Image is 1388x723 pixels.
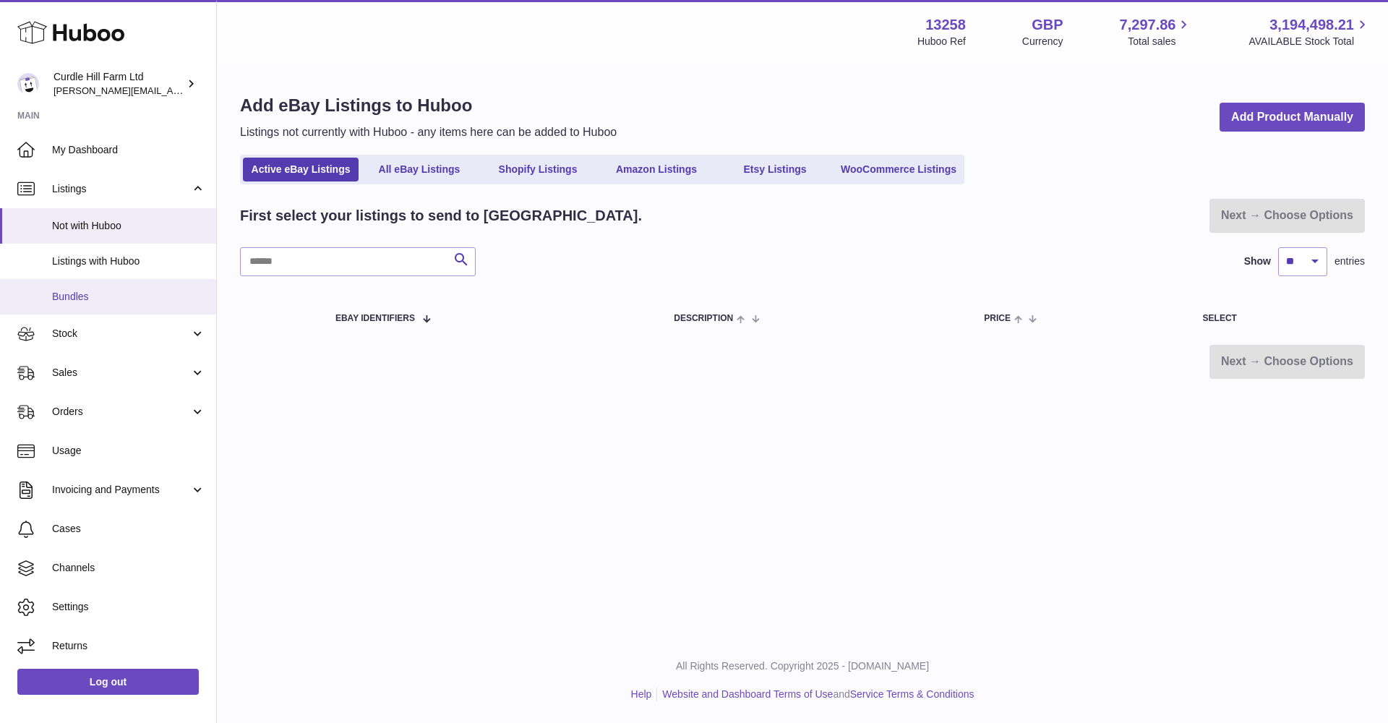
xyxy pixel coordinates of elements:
[52,143,205,157] span: My Dashboard
[984,314,1011,323] span: Price
[52,405,190,419] span: Orders
[1269,15,1354,35] span: 3,194,498.21
[1022,35,1063,48] div: Currency
[662,688,833,700] a: Website and Dashboard Terms of Use
[674,314,733,323] span: Description
[17,73,39,95] img: charlotte@diddlysquatfarmshop.com
[1248,35,1371,48] span: AVAILABLE Stock Total
[228,659,1376,673] p: All Rights Reserved. Copyright 2025 - [DOMAIN_NAME]
[17,669,199,695] a: Log out
[925,15,966,35] strong: 13258
[1032,15,1063,35] strong: GBP
[1128,35,1192,48] span: Total sales
[1120,15,1176,35] span: 7,297.86
[53,85,290,96] span: [PERSON_NAME][EMAIL_ADDRESS][DOMAIN_NAME]
[52,561,205,575] span: Channels
[836,158,961,181] a: WooCommerce Listings
[1220,103,1365,132] a: Add Product Manually
[631,688,652,700] a: Help
[243,158,359,181] a: Active eBay Listings
[52,444,205,458] span: Usage
[1335,254,1365,268] span: entries
[480,158,596,181] a: Shopify Listings
[335,314,415,323] span: eBay Identifiers
[52,639,205,653] span: Returns
[52,600,205,614] span: Settings
[52,483,190,497] span: Invoicing and Payments
[917,35,966,48] div: Huboo Ref
[240,94,617,117] h1: Add eBay Listings to Huboo
[240,124,617,140] p: Listings not currently with Huboo - any items here can be added to Huboo
[717,158,833,181] a: Etsy Listings
[52,366,190,380] span: Sales
[52,290,205,304] span: Bundles
[1203,314,1350,323] div: Select
[52,219,205,233] span: Not with Huboo
[1120,15,1193,48] a: 7,297.86 Total sales
[52,327,190,341] span: Stock
[52,522,205,536] span: Cases
[1248,15,1371,48] a: 3,194,498.21 AVAILABLE Stock Total
[53,70,184,98] div: Curdle Hill Farm Ltd
[52,182,190,196] span: Listings
[52,254,205,268] span: Listings with Huboo
[657,688,974,701] li: and
[1244,254,1271,268] label: Show
[240,206,642,226] h2: First select your listings to send to [GEOGRAPHIC_DATA].
[599,158,714,181] a: Amazon Listings
[361,158,477,181] a: All eBay Listings
[850,688,974,700] a: Service Terms & Conditions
